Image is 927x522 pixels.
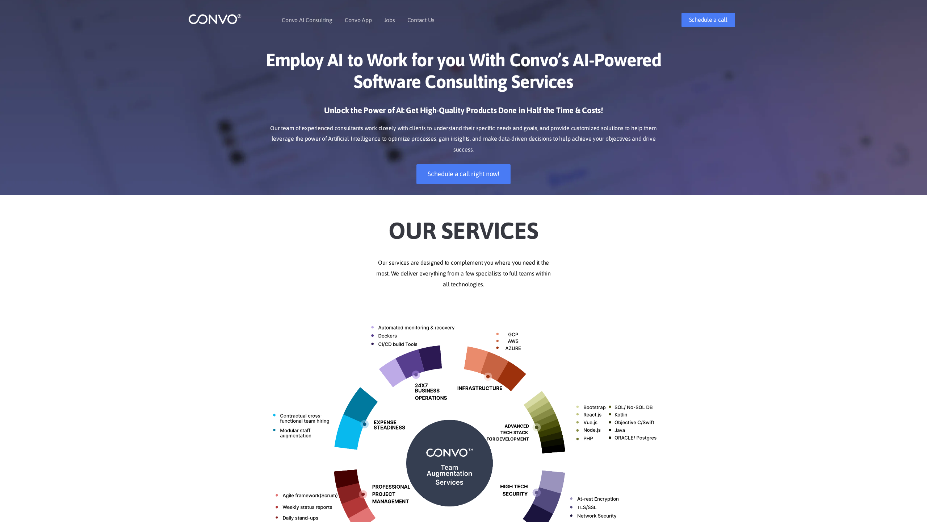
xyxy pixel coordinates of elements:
[384,17,395,23] a: Jobs
[263,123,664,156] p: Our team of experienced consultants work closely with clients to understand their specific needs ...
[345,17,372,23] a: Convo App
[407,17,435,23] a: Contact Us
[188,13,242,25] img: logo_1.png
[681,13,735,27] a: Schedule a call
[282,17,332,23] a: Convo AI Consulting
[263,105,664,121] h3: Unlock the Power of AI: Get High-Quality Products Done in Half the Time & Costs!
[263,257,664,290] p: Our services are designed to complement you where you need it the most. We deliver everything fro...
[263,49,664,98] h1: Employ AI to Work for you With Convo’s AI-Powered Software Consulting Services
[263,206,664,246] h2: Our Services
[416,164,511,184] a: Schedule a call right now!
